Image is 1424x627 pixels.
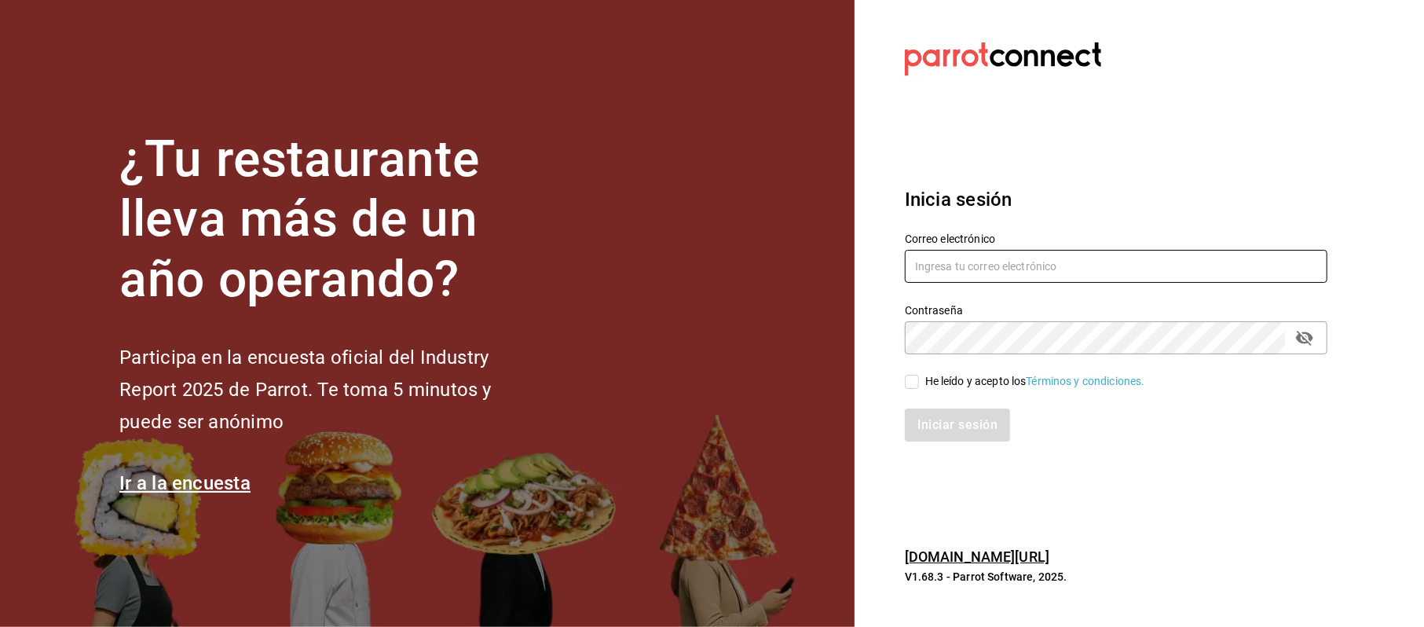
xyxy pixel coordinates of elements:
[905,233,1327,244] label: Correo electrónico
[119,472,251,494] a: Ir a la encuesta
[119,342,544,438] h2: Participa en la encuesta oficial del Industry Report 2025 de Parrot. Te toma 5 minutos y puede se...
[905,548,1049,565] a: [DOMAIN_NAME][URL]
[925,373,1145,390] div: He leído y acepto los
[905,185,1327,214] h3: Inicia sesión
[119,130,544,310] h1: ¿Tu restaurante lleva más de un año operando?
[1291,324,1318,351] button: passwordField
[905,305,1327,316] label: Contraseña
[1027,375,1145,387] a: Términos y condiciones.
[905,250,1327,283] input: Ingresa tu correo electrónico
[905,569,1327,585] p: V1.68.3 - Parrot Software, 2025.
